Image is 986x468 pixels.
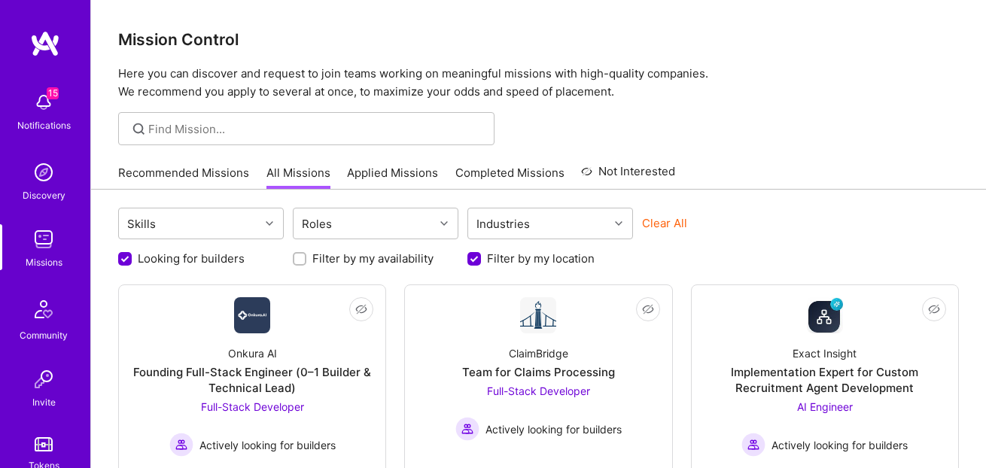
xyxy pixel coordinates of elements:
[130,120,148,138] i: icon SearchGrey
[47,87,59,99] span: 15
[473,213,534,235] div: Industries
[797,400,853,413] span: AI Engineer
[455,417,479,441] img: Actively looking for builders
[771,437,908,453] span: Actively looking for builders
[20,327,68,343] div: Community
[26,254,62,270] div: Missions
[234,297,270,333] img: Company Logo
[201,400,304,413] span: Full-Stack Developer
[29,87,59,117] img: bell
[642,215,687,231] button: Clear All
[347,165,438,190] a: Applied Missions
[581,163,675,190] a: Not Interested
[138,251,245,266] label: Looking for builders
[509,345,568,361] div: ClaimBridge
[131,364,373,396] div: Founding Full-Stack Engineer (0–1 Builder & Technical Lead)
[148,121,483,137] input: Find Mission...
[23,187,65,203] div: Discovery
[642,303,654,315] i: icon EyeClosed
[199,437,336,453] span: Actively looking for builders
[29,364,59,394] img: Invite
[741,433,765,457] img: Actively looking for builders
[29,157,59,187] img: discovery
[228,345,277,361] div: Onkura AI
[312,251,434,266] label: Filter by my availability
[455,165,565,190] a: Completed Missions
[520,297,556,333] img: Company Logo
[118,165,249,190] a: Recommended Missions
[440,220,448,227] i: icon Chevron
[485,421,622,437] span: Actively looking for builders
[35,437,53,451] img: tokens
[30,30,60,57] img: logo
[487,251,595,266] label: Filter by my location
[487,384,590,397] span: Full-Stack Developer
[615,220,622,227] i: icon Chevron
[355,303,367,315] i: icon EyeClosed
[807,297,843,333] img: Company Logo
[928,303,940,315] i: icon EyeClosed
[462,364,615,380] div: Team for Claims Processing
[32,394,56,410] div: Invite
[29,224,59,254] img: teamwork
[26,291,62,327] img: Community
[123,213,160,235] div: Skills
[17,117,71,133] div: Notifications
[298,213,336,235] div: Roles
[266,165,330,190] a: All Missions
[266,220,273,227] i: icon Chevron
[704,364,946,396] div: Implementation Expert for Custom Recruitment Agent Development
[169,433,193,457] img: Actively looking for builders
[118,30,959,49] h3: Mission Control
[118,65,959,101] p: Here you can discover and request to join teams working on meaningful missions with high-quality ...
[793,345,857,361] div: Exact Insight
